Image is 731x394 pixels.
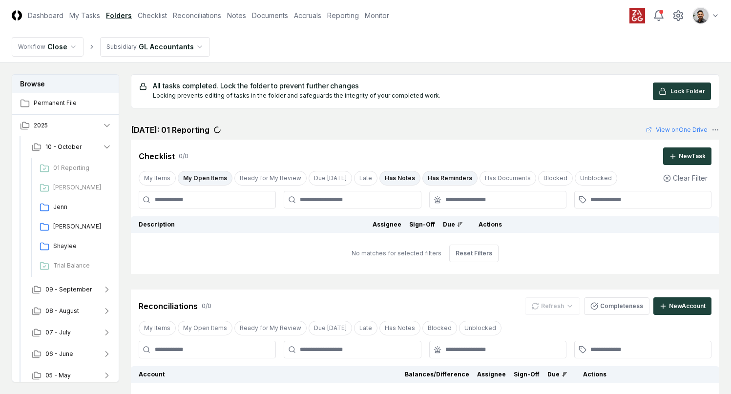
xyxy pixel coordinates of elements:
span: 2025 [34,121,48,130]
a: Trial Balance [36,257,112,275]
th: Balances/Difference [263,366,474,383]
th: Description [131,216,369,233]
button: Lock Folder [653,83,711,100]
div: Due [547,370,567,379]
div: New Task [679,152,706,161]
span: Ashley [53,183,108,192]
a: Notes [227,10,246,21]
th: Sign-Off [405,216,439,233]
button: 10 - October [24,136,120,158]
button: Reset Filters [449,245,499,262]
th: Assignee [369,216,405,233]
a: Dashboard [28,10,63,21]
button: My Items [139,321,176,335]
button: 09 - September [24,279,120,300]
button: Unblocked [459,321,501,335]
span: Lock Folder [670,87,705,96]
button: 07 - July [24,322,120,343]
th: Sign-Off [510,366,543,383]
button: Unblocked [575,171,617,186]
a: View onOne Drive [646,125,708,134]
img: d09822cc-9b6d-4858-8d66-9570c114c672_eec49429-a748-49a0-a6ec-c7bd01c6482e.png [693,8,709,23]
button: My Open Items [178,321,232,335]
div: Checklist [139,150,175,162]
button: 08 - August [24,300,120,322]
span: 01 Reporting [53,164,108,172]
button: Blocked [538,171,573,186]
a: Reporting [327,10,359,21]
span: 08 - August [45,307,79,315]
h5: All tasks completed. Lock the folder to prevent further changes [153,83,440,89]
a: [PERSON_NAME] [36,179,112,197]
a: Checklist [138,10,167,21]
div: 10 - October [24,158,120,279]
button: Has Documents [480,171,536,186]
button: Late [354,321,377,335]
img: Logo [12,10,22,21]
button: NewTask [663,147,711,165]
div: Account [139,370,259,379]
span: 10 - October [45,143,82,151]
button: Due Today [309,321,352,335]
span: 07 - July [45,328,71,337]
button: Ready for My Review [234,321,307,335]
span: 05 - May [45,371,71,380]
div: New Account [669,302,706,311]
h2: [DATE]: 01 Reporting [131,124,209,136]
button: Has Notes [379,171,420,186]
th: Assignee [473,366,510,383]
button: Has Notes [379,321,420,335]
button: Blocked [422,321,457,335]
button: Due Today [309,171,352,186]
button: Has Reminders [422,171,478,186]
button: My Open Items [178,171,232,186]
a: 01 Reporting [36,160,112,177]
img: ZAGG logo [629,8,645,23]
div: Subsidiary [106,42,137,51]
button: Clear Filter [659,169,711,187]
span: 06 - June [45,350,73,358]
div: Workflow [18,42,45,51]
span: Shaylee [53,242,108,250]
div: Actions [471,220,711,229]
a: Reconciliations [173,10,221,21]
a: Permanent File [12,93,120,114]
span: Trial Balance [53,261,108,270]
h3: Browse [12,75,119,93]
span: Kelli [53,222,108,231]
button: 2025 [12,115,120,136]
div: No matches for selected filters [352,249,441,258]
button: 05 - May [24,365,120,386]
button: Late [354,171,377,186]
a: Accruals [294,10,321,21]
a: Documents [252,10,288,21]
span: 09 - September [45,285,92,294]
span: Jenn [53,203,108,211]
a: [PERSON_NAME] [36,218,112,236]
a: Jenn [36,199,112,216]
div: 0 / 0 [179,152,188,161]
button: Ready for My Review [234,171,307,186]
span: Permanent File [34,99,112,107]
div: Actions [575,370,711,379]
button: NewAccount [653,297,711,315]
nav: breadcrumb [12,37,210,57]
div: Locking prevents editing of tasks in the folder and safeguards the integrity of your completed work. [153,91,440,100]
button: 06 - June [24,343,120,365]
a: Folders [106,10,132,21]
div: Reconciliations [139,300,198,312]
a: My Tasks [69,10,100,21]
a: Monitor [365,10,389,21]
button: My Items [139,171,176,186]
a: Shaylee [36,238,112,255]
div: 0 / 0 [202,302,211,311]
div: Due [443,220,463,229]
button: Completeness [584,297,649,315]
